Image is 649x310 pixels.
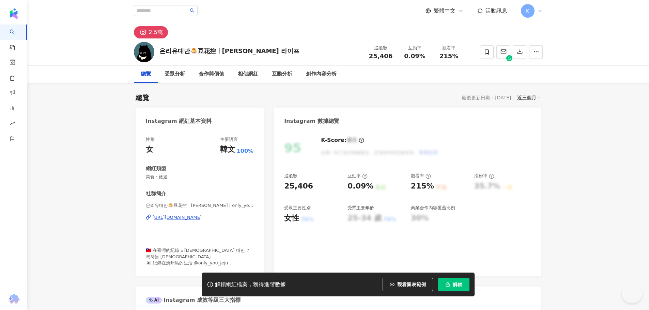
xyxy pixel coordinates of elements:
[215,281,286,288] div: 解鎖網紅檔案，獲得進階數據
[146,174,254,180] span: 美食 · 旅遊
[453,282,462,287] span: 解鎖
[190,8,195,13] span: search
[284,173,297,179] div: 追蹤數
[136,93,149,102] div: 總覽
[368,45,394,51] div: 追蹤數
[321,136,364,144] div: K-Score :
[402,45,428,51] div: 互動率
[7,294,20,305] img: chrome extension
[272,70,292,78] div: 互動分析
[411,173,431,179] div: 觀看率
[146,117,212,125] div: Instagram 網紅基本資料
[526,7,529,15] span: K
[347,173,368,179] div: 互動率
[8,8,19,19] img: logo icon
[146,136,155,143] div: 性別
[284,181,313,192] div: 25,406
[438,278,469,291] button: 解鎖
[146,202,254,209] span: 온리유대만🍮豆花控ㅣ[PERSON_NAME] | only_you_[PERSON_NAME]
[485,7,507,14] span: 活動訊息
[284,213,299,224] div: 女性
[411,205,455,211] div: 商業合作內容覆蓋比例
[134,42,154,62] img: KOL Avatar
[383,278,433,291] button: 觀看圖表範例
[10,117,15,132] span: rise
[146,165,166,172] div: 網紅類型
[199,70,224,78] div: 合作與價值
[146,296,241,304] div: Instagram 成效等級三大指標
[462,95,511,100] div: 最後更新日期：[DATE]
[146,190,166,197] div: 社群簡介
[146,248,251,278] span: 🇹🇼 在臺灣的紀錄 #[DEMOGRAPHIC_DATA] 대만 기록하는 [DEMOGRAPHIC_DATA] 🇰🇷 紀錄在濟州島的生活 @only_you_jeju 📨 비즈니스 문의(合作...
[347,205,374,211] div: 受眾主要年齡
[404,53,425,60] span: 0.09%
[284,205,311,211] div: 受眾主要性別
[369,52,392,60] span: 25,406
[153,214,202,221] div: [URL][DOMAIN_NAME]
[220,136,238,143] div: 主要語言
[146,144,153,155] div: 女
[10,25,23,51] a: search
[149,28,163,37] div: 2.5萬
[474,173,494,179] div: 漲粉率
[238,70,258,78] div: 相似網紅
[517,93,541,102] div: 近三個月
[237,147,253,155] span: 100%
[146,297,162,304] div: AI
[436,45,462,51] div: 觀看率
[134,26,168,38] button: 2.5萬
[306,70,337,78] div: 創作內容分析
[439,53,459,60] span: 215%
[220,144,235,155] div: 韓文
[347,181,373,192] div: 0.09%
[165,70,185,78] div: 受眾分析
[411,181,434,192] div: 215%
[397,282,426,287] span: 觀看圖表範例
[434,7,455,15] span: 繁體中文
[284,117,339,125] div: Instagram 數據總覽
[141,70,151,78] div: 總覽
[159,47,300,55] div: 온리유대만🍮豆花控ㅣ[PERSON_NAME] 라이프
[146,214,254,221] a: [URL][DOMAIN_NAME]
